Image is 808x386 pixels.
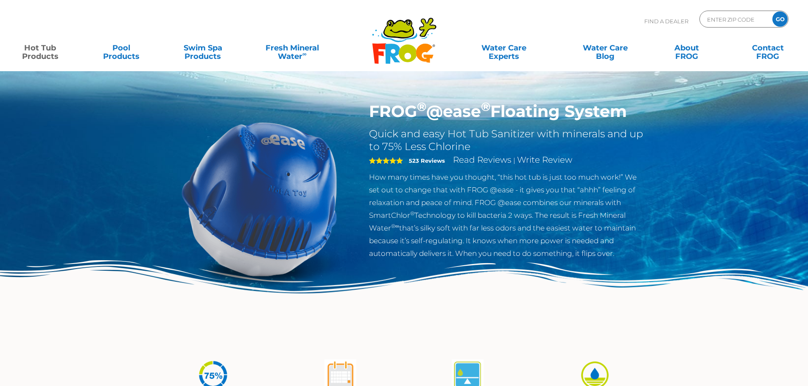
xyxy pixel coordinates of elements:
input: GO [772,11,788,27]
h1: FROG @ease Floating System [369,102,646,121]
a: Hot TubProducts [8,39,72,56]
sup: ® [481,99,490,114]
span: 5 [369,157,403,164]
a: Water CareExperts [453,39,555,56]
sup: ® [410,210,414,217]
a: Water CareBlog [573,39,637,56]
sup: ® [417,99,426,114]
p: Find A Dealer [644,11,688,32]
a: ContactFROG [736,39,800,56]
a: PoolProducts [90,39,153,56]
a: Fresh MineralWater∞ [252,39,332,56]
sup: ∞ [302,50,307,57]
p: How many times have you thought, “this hot tub is just too much work!” We set out to change that ... [369,171,646,260]
input: Zip Code Form [706,13,763,25]
sup: ®∞ [391,223,399,229]
a: Swim SpaProducts [171,39,235,56]
strong: 523 Reviews [409,157,445,164]
a: Read Reviews [453,155,512,165]
h2: Quick and easy Hot Tub Sanitizer with minerals and up to 75% Less Chlorine [369,128,646,153]
img: hot-tub-product-atease-system.png [162,102,357,296]
a: Write Review [517,155,572,165]
span: | [513,156,515,164]
a: AboutFROG [655,39,718,56]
